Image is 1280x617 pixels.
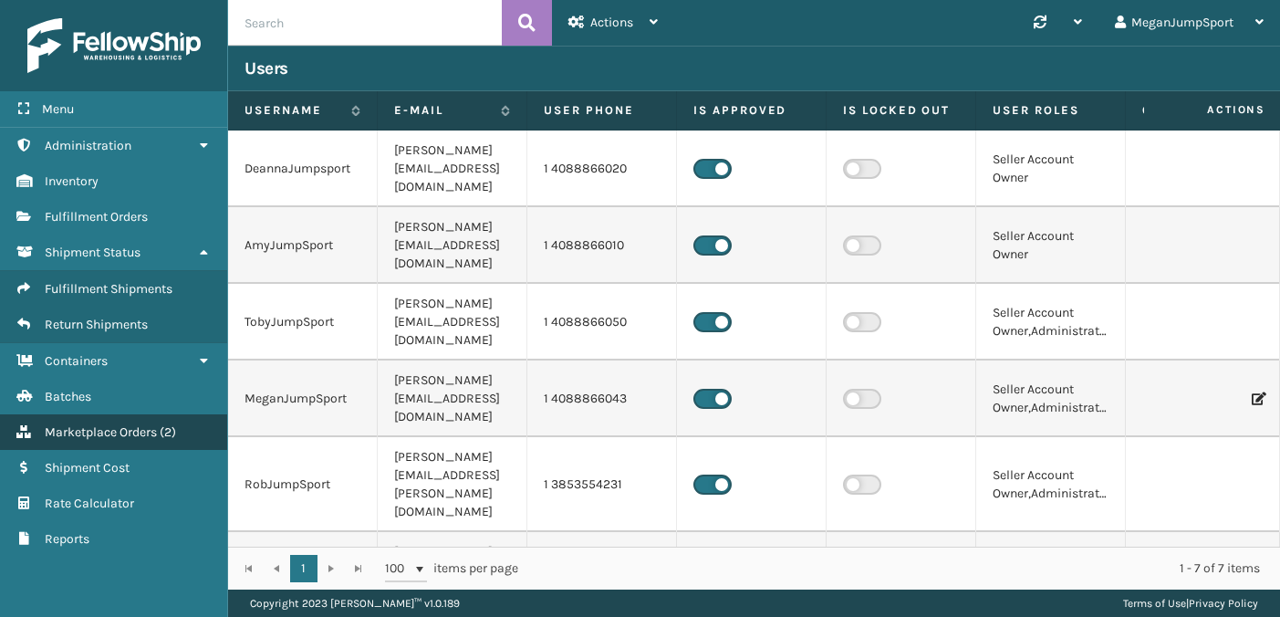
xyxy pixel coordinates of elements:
[228,207,378,284] td: AmyJumpSport
[394,102,492,119] label: E-mail
[45,317,148,332] span: Return Shipments
[385,559,412,578] span: 100
[45,496,134,511] span: Rate Calculator
[1142,102,1240,119] label: Created
[228,284,378,361] td: TobyJumpSport
[45,173,99,189] span: Inventory
[527,361,677,437] td: 1 4088866043
[1252,392,1263,405] i: Edit
[228,131,378,207] td: DeannaJumpsport
[1126,361,1275,437] td: [DATE] 11:47:14 am
[378,284,527,361] td: [PERSON_NAME][EMAIL_ADDRESS][DOMAIN_NAME]
[245,58,288,79] h3: Users
[693,102,809,119] label: Is Approved
[976,437,1126,532] td: Seller Account Owner,Administrators
[45,245,140,260] span: Shipment Status
[45,209,148,225] span: Fulfillment Orders
[976,207,1126,284] td: Seller Account Owner
[1126,532,1275,609] td: [DATE] 10:36:30 am
[378,532,527,609] td: [PERSON_NAME][EMAIL_ADDRESS][DOMAIN_NAME]
[385,555,518,582] span: items per page
[228,361,378,437] td: MeganJumpSport
[27,18,201,73] img: logo
[527,284,677,361] td: 1 4088866050
[843,102,959,119] label: Is Locked Out
[1123,590,1258,617] div: |
[544,559,1260,578] div: 1 - 7 of 7 items
[1126,131,1275,207] td: [DATE] 10:33:50 am
[527,131,677,207] td: 1 4088866020
[1126,437,1275,532] td: [DATE] 11:48:34 am
[976,131,1126,207] td: Seller Account Owner
[160,424,176,440] span: ( 2 )
[42,101,74,117] span: Menu
[228,437,378,532] td: RobJumpSport
[228,532,378,609] td: DawnJumpsport
[378,437,527,532] td: [PERSON_NAME][EMAIL_ADDRESS][PERSON_NAME][DOMAIN_NAME]
[378,207,527,284] td: [PERSON_NAME][EMAIL_ADDRESS][DOMAIN_NAME]
[1123,597,1186,610] a: Terms of Use
[527,532,677,609] td: 1 4088866022
[1189,597,1258,610] a: Privacy Policy
[45,424,157,440] span: Marketplace Orders
[527,207,677,284] td: 1 4088866010
[993,102,1108,119] label: User Roles
[45,531,89,547] span: Reports
[45,138,131,153] span: Administration
[45,389,91,404] span: Batches
[544,102,660,119] label: User phone
[378,361,527,437] td: [PERSON_NAME][EMAIL_ADDRESS][DOMAIN_NAME]
[1126,284,1275,361] td: [DATE] 10:38:07 am
[45,353,108,369] span: Containers
[976,532,1126,609] td: Seller Account Owner
[45,281,172,297] span: Fulfillment Shipments
[976,284,1126,361] td: Seller Account Owner,Administrators
[290,555,317,582] a: 1
[1126,207,1275,284] td: [DATE] 10:40:59 am
[45,460,130,476] span: Shipment Cost
[527,437,677,532] td: 1 3853554231
[590,15,633,30] span: Actions
[1150,95,1276,125] span: Actions
[976,361,1126,437] td: Seller Account Owner,Administrators
[378,131,527,207] td: [PERSON_NAME][EMAIL_ADDRESS][DOMAIN_NAME]
[245,102,342,119] label: Username
[250,590,460,617] p: Copyright 2023 [PERSON_NAME]™ v 1.0.189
